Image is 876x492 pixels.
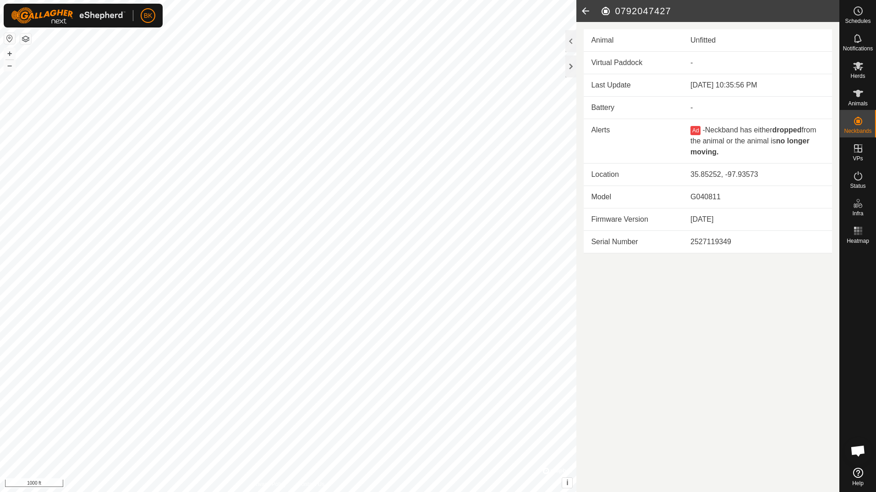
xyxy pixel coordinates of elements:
[584,231,683,253] td: Serial Number
[600,5,839,16] h2: 0792047427
[690,214,825,225] div: [DATE]
[584,74,683,97] td: Last Update
[252,480,286,488] a: Privacy Policy
[702,126,705,134] span: -
[690,102,825,113] div: -
[772,126,802,134] b: dropped
[848,101,868,106] span: Animals
[11,7,126,24] img: Gallagher Logo
[690,59,693,66] app-display-virtual-paddock-transition: -
[584,52,683,74] td: Virtual Paddock
[690,169,825,180] div: 35.85252, -97.93573
[584,97,683,119] td: Battery
[584,164,683,186] td: Location
[690,80,825,91] div: [DATE] 10:35:56 PM
[850,183,865,189] span: Status
[690,236,825,247] div: 2527119349
[584,119,683,164] td: Alerts
[690,191,825,202] div: G040811
[853,156,863,161] span: VPs
[20,33,31,44] button: Map Layers
[844,437,872,465] div: Open chat
[690,126,816,156] span: Neckband has either from the animal or the animal is
[584,186,683,208] td: Model
[584,208,683,231] td: Firmware Version
[852,481,864,486] span: Help
[144,11,153,21] span: BK
[850,73,865,79] span: Herds
[4,48,15,59] button: +
[297,480,324,488] a: Contact Us
[584,29,683,52] td: Animal
[844,128,871,134] span: Neckbands
[690,126,701,135] button: Ad
[566,479,568,487] span: i
[4,60,15,71] button: –
[845,18,871,24] span: Schedules
[690,35,825,46] div: Unfitted
[562,478,572,488] button: i
[4,33,15,44] button: Reset Map
[840,464,876,490] a: Help
[843,46,873,51] span: Notifications
[852,211,863,216] span: Infra
[847,238,869,244] span: Heatmap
